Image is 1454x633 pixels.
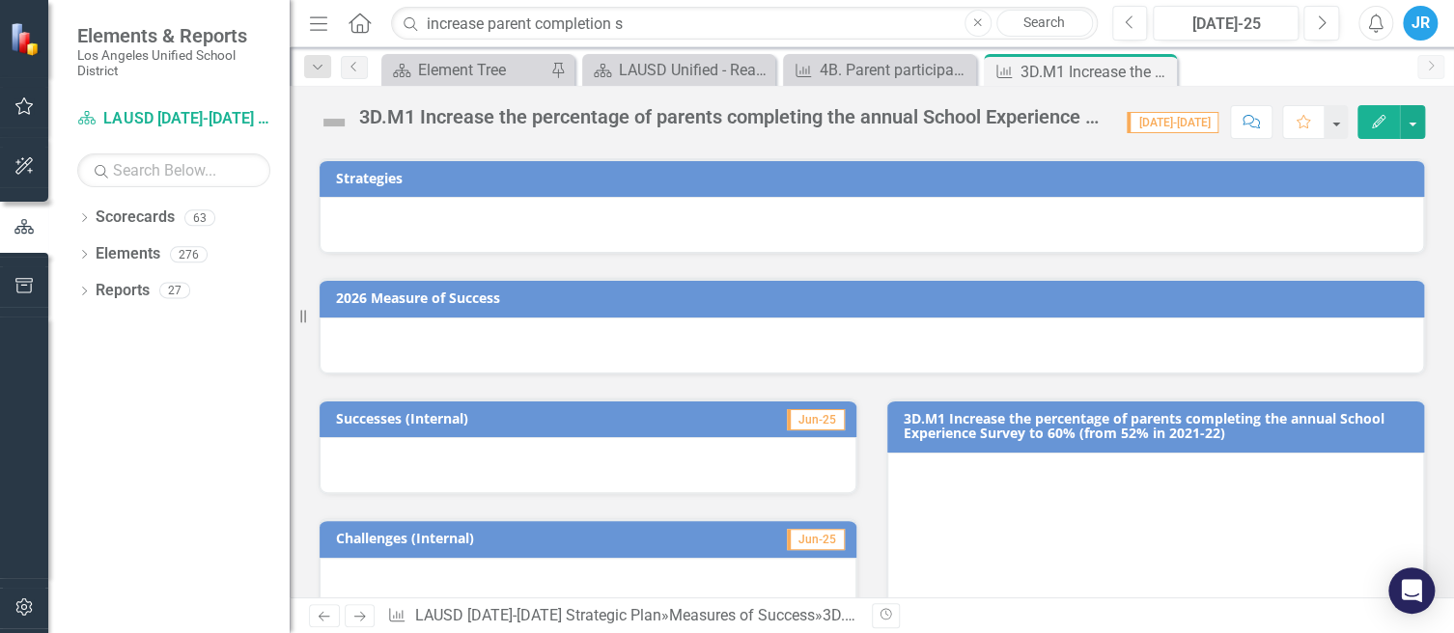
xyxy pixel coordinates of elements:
div: LAUSD Unified - Ready for the World [619,58,770,82]
div: Open Intercom Messenger [1388,567,1435,614]
a: Search [996,10,1093,37]
a: LAUSD [DATE]-[DATE] Strategic Plan [77,108,270,130]
a: Element Tree [386,58,545,82]
a: LAUSD Unified - Ready for the World [587,58,770,82]
img: Not Defined [319,107,350,138]
span: Elements & Reports [77,24,270,47]
div: 27 [159,283,190,299]
a: Scorecards [96,206,175,229]
div: 3D.M1 Increase the percentage of parents completing the annual School Experience Survey to 60% (f... [1021,60,1172,84]
h3: 2026 Measure of Success [336,290,1414,305]
button: [DATE]-25 [1153,6,1299,41]
span: Jun-25 [787,409,845,430]
button: JR [1403,6,1438,41]
div: 63 [184,209,215,226]
input: Search Below... [77,153,270,187]
h3: Challenges (Internal) [336,531,692,545]
div: 276 [170,246,208,262]
a: LAUSD [DATE]-[DATE] Strategic Plan [415,606,661,624]
div: » » [387,605,856,627]
small: Los Angeles Unified School District [77,47,270,79]
h3: Strategies [336,171,1414,185]
a: Elements [96,243,160,265]
div: Element Tree [418,58,545,82]
div: [DATE]-25 [1160,13,1292,36]
a: Measures of Success [669,606,815,624]
div: 3D.M1 Increase the percentage of parents completing the annual School Experience Survey to 60% (f... [359,106,1107,127]
span: [DATE]-[DATE] [1127,112,1218,133]
span: Jun-25 [787,529,845,550]
a: 4B. Parent participation on School Experience Surveys [788,58,971,82]
h3: Successes (Internal) [336,411,687,426]
div: 4B. Parent participation on School Experience Surveys [820,58,971,82]
h3: 3D.M1 Increase the percentage of parents completing the annual School Experience Survey to 60% (f... [904,411,1414,441]
a: Reports [96,280,150,302]
input: Search ClearPoint... [391,7,1097,41]
img: ClearPoint Strategy [10,21,43,55]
